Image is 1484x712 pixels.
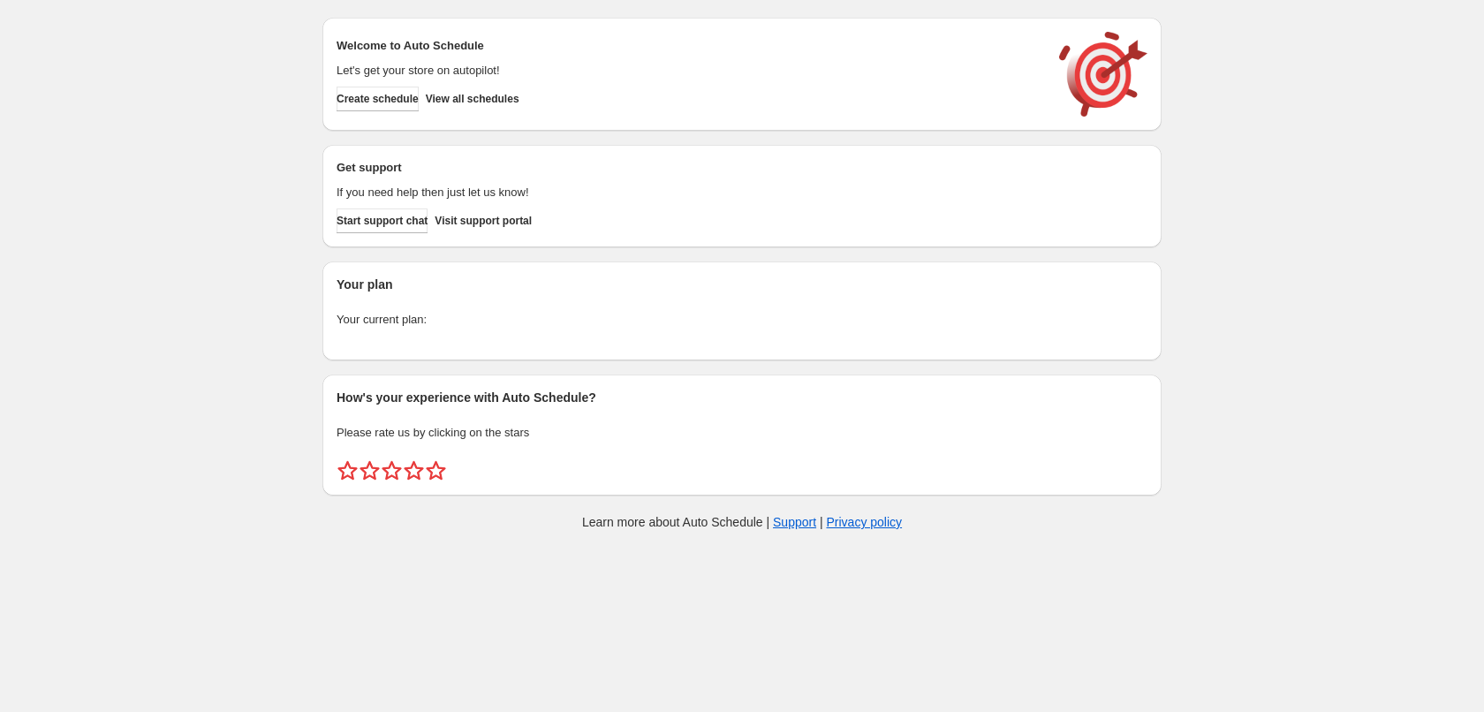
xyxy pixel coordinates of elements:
[582,513,902,531] p: Learn more about Auto Schedule | |
[337,62,1041,80] p: Let's get your store on autopilot!
[426,92,519,106] span: View all schedules
[337,184,1041,201] p: If you need help then just let us know!
[435,214,532,228] span: Visit support portal
[426,87,519,111] button: View all schedules
[773,515,816,529] a: Support
[337,311,1147,329] p: Your current plan:
[827,515,903,529] a: Privacy policy
[337,389,1147,406] h2: How's your experience with Auto Schedule?
[337,214,428,228] span: Start support chat
[337,92,419,106] span: Create schedule
[337,424,1147,442] p: Please rate us by clicking on the stars
[435,208,532,233] a: Visit support portal
[337,208,428,233] a: Start support chat
[337,276,1147,293] h2: Your plan
[337,159,1041,177] h2: Get support
[337,87,419,111] button: Create schedule
[337,37,1041,55] h2: Welcome to Auto Schedule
